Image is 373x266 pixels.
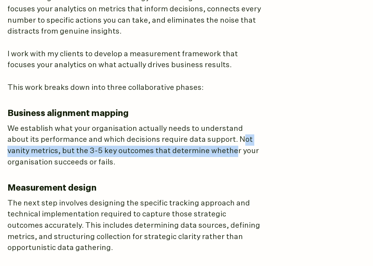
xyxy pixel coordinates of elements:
[7,108,320,120] h3: Business alignment mapping
[7,183,320,194] h3: Measurement design
[7,123,261,168] p: We establish what your organisation actually needs to understand about its performance and which ...
[7,198,261,254] p: The next step involves designing the specific tracking approach and technical implementation requ...
[7,82,261,94] p: This work breaks down into three collaborative phases:
[7,49,261,71] p: I work with my clients to develop a measurement framework that focuses your analytics on what act...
